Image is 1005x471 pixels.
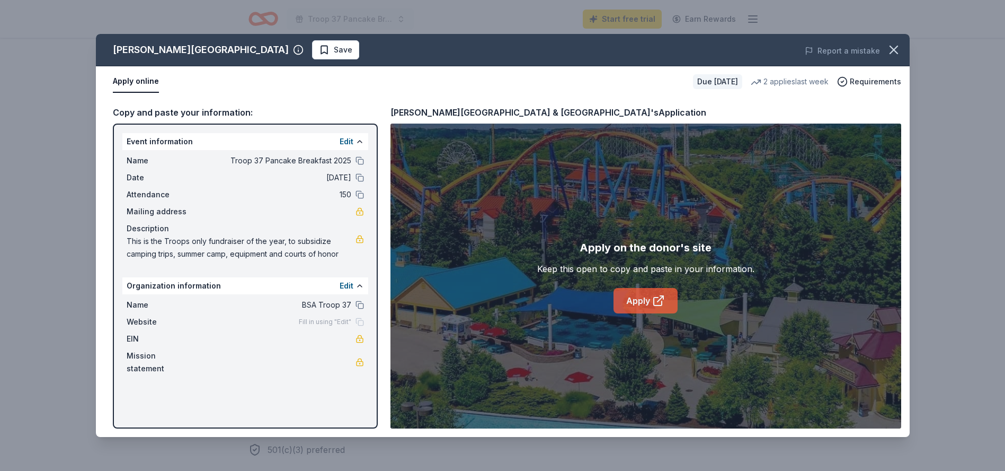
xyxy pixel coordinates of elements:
[127,235,355,260] span: This is the Troops only fundraiser of the year, to subsidize camping trips, summer camp, equipmen...
[113,106,378,119] div: Copy and paste your information:
[113,71,159,93] button: Apply online
[312,40,359,59] button: Save
[334,43,352,56] span: Save
[198,171,351,184] span: [DATE]
[127,205,198,218] span: Mailing address
[299,318,351,326] span: Fill in using "Edit"
[340,280,353,292] button: Edit
[113,41,289,58] div: [PERSON_NAME][GEOGRAPHIC_DATA]
[390,106,706,119] div: [PERSON_NAME][GEOGRAPHIC_DATA] & [GEOGRAPHIC_DATA]'s Application
[580,239,711,256] div: Apply on the donor's site
[198,188,351,201] span: 150
[537,263,754,275] div: Keep this open to copy and paste in your information.
[127,188,198,201] span: Attendance
[127,316,198,328] span: Website
[613,288,678,313] a: Apply
[127,350,198,375] span: Mission statement
[127,299,198,311] span: Name
[805,45,880,57] button: Report a mistake
[122,133,368,150] div: Event information
[850,75,901,88] span: Requirements
[198,299,351,311] span: BSA Troop 37
[693,74,742,89] div: Due [DATE]
[837,75,901,88] button: Requirements
[751,75,829,88] div: 2 applies last week
[127,154,198,167] span: Name
[127,171,198,184] span: Date
[198,154,351,167] span: Troop 37 Pancake Breakfast 2025
[127,333,198,345] span: EIN
[122,277,368,294] div: Organization information
[127,222,364,235] div: Description
[340,135,353,148] button: Edit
